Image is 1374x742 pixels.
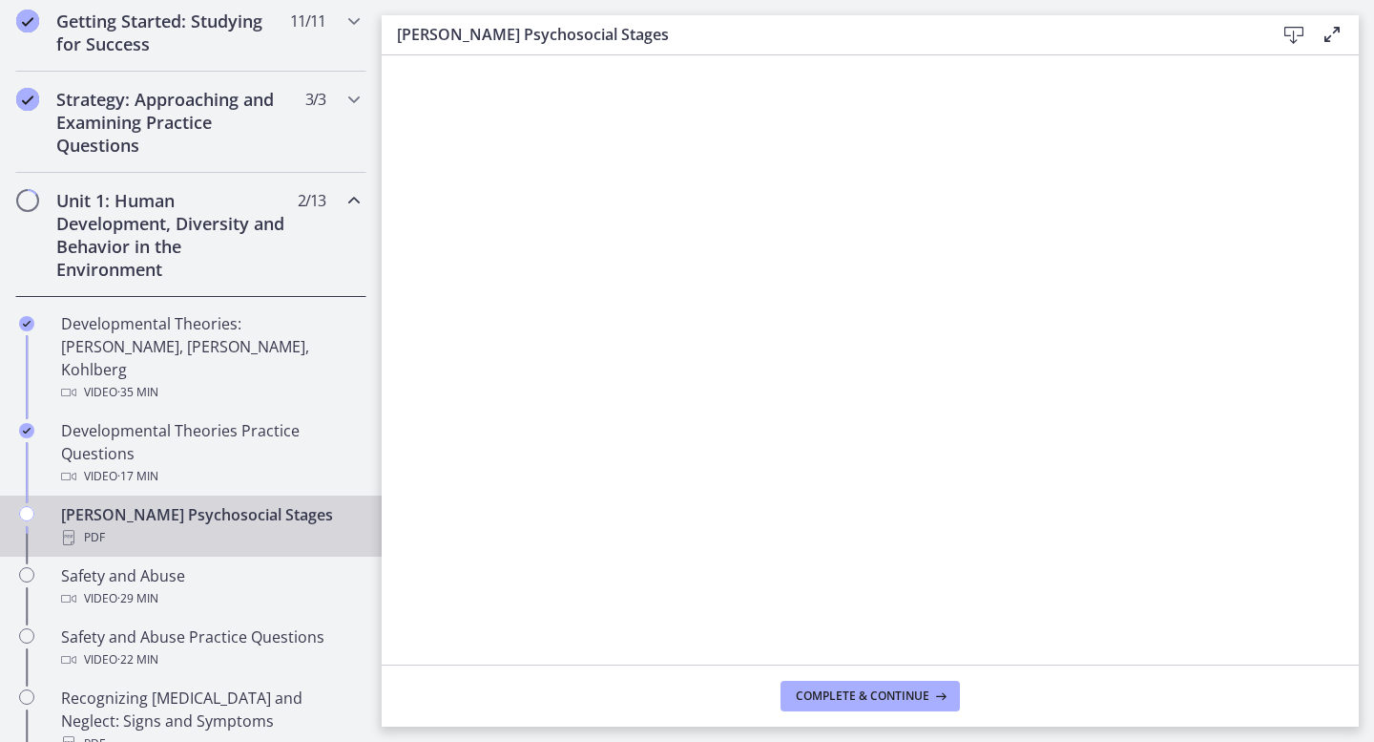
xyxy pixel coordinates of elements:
[117,381,158,404] span: · 35 min
[61,648,359,671] div: Video
[61,625,359,671] div: Safety and Abuse Practice Questions
[61,465,359,488] div: Video
[397,23,1244,46] h3: [PERSON_NAME] Psychosocial Stages
[61,381,359,404] div: Video
[56,189,289,281] h2: Unit 1: Human Development, Diversity and Behavior in the Environment
[796,689,929,704] span: Complete & continue
[781,681,960,711] button: Complete & continue
[61,503,359,549] div: [PERSON_NAME] Psychosocial Stages
[117,587,158,610] span: · 29 min
[19,316,34,331] i: Completed
[117,648,158,671] span: · 22 min
[298,189,325,212] span: 2 / 13
[117,465,158,488] span: · 17 min
[61,312,359,404] div: Developmental Theories: [PERSON_NAME], [PERSON_NAME], Kohlberg
[19,423,34,438] i: Completed
[56,10,289,55] h2: Getting Started: Studying for Success
[56,88,289,157] h2: Strategy: Approaching and Examining Practice Questions
[61,564,359,610] div: Safety and Abuse
[16,10,39,32] i: Completed
[290,10,325,32] span: 11 / 11
[61,419,359,488] div: Developmental Theories Practice Questions
[61,526,359,549] div: PDF
[305,88,325,111] span: 3 / 3
[16,88,39,111] i: Completed
[61,587,359,610] div: Video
